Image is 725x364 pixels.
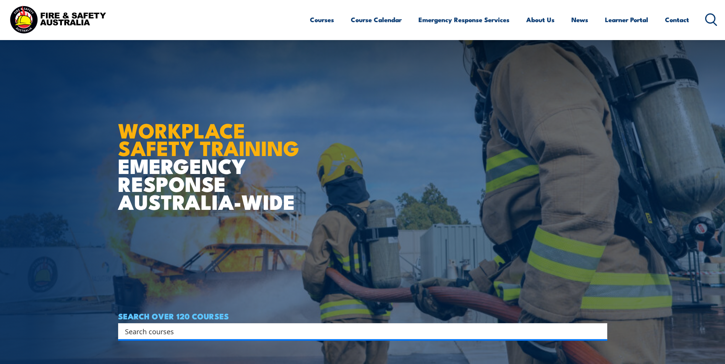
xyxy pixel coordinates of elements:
a: Contact [665,10,689,30]
a: Learner Portal [605,10,648,30]
input: Search input [125,325,590,337]
a: Course Calendar [351,10,402,30]
strong: WORKPLACE SAFETY TRAINING [118,114,299,163]
a: About Us [526,10,555,30]
button: Search magnifier button [594,326,605,337]
form: Search form [127,326,592,337]
h1: EMERGENCY RESPONSE AUSTRALIA-WIDE [118,102,305,210]
a: Courses [310,10,334,30]
h4: SEARCH OVER 120 COURSES [118,312,607,320]
a: Emergency Response Services [418,10,509,30]
a: News [571,10,588,30]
